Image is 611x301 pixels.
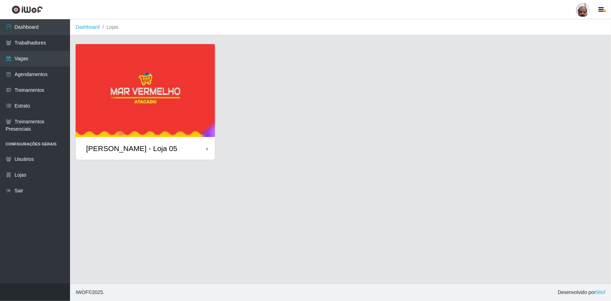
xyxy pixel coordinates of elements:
[86,144,177,153] div: [PERSON_NAME] - Loja 05
[76,289,89,295] span: IWOF
[76,24,100,30] a: Dashboard
[76,289,104,296] span: © 2025 .
[76,44,215,137] img: cardImg
[596,289,605,295] a: iWof
[12,5,43,14] img: CoreUI Logo
[100,23,118,31] li: Lojas
[558,289,605,296] span: Desenvolvido por
[76,44,215,160] a: [PERSON_NAME] - Loja 05
[70,19,611,35] nav: breadcrumb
